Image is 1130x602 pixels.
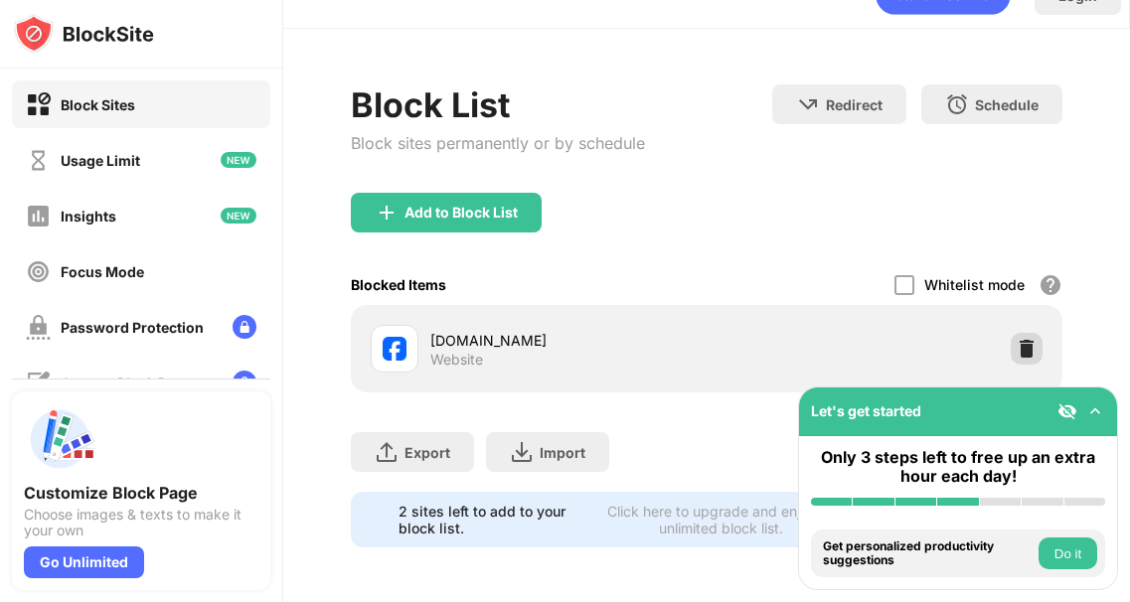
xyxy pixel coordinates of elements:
div: Block Sites [61,96,135,113]
img: password-protection-off.svg [26,315,51,340]
div: Blocked Items [351,276,446,293]
div: Website [430,351,483,369]
div: 2 sites left to add to your block list. [399,503,575,536]
img: favicons [383,337,406,361]
img: focus-off.svg [26,259,51,284]
div: Focus Mode [61,263,144,280]
img: block-on.svg [26,92,51,117]
div: Import [540,444,585,461]
div: Go Unlimited [24,546,144,578]
div: Schedule [975,96,1039,113]
img: push-custom-page.svg [24,403,95,475]
div: Get personalized productivity suggestions [823,539,1034,568]
div: Insights [61,208,116,225]
button: Do it [1039,537,1097,569]
img: time-usage-off.svg [26,148,51,173]
div: Password Protection [61,319,204,336]
img: new-icon.svg [221,208,256,224]
img: customize-block-page-off.svg [26,371,51,395]
img: insights-off.svg [26,204,51,228]
div: Choose images & texts to make it your own [24,507,258,538]
div: Click here to upgrade and enjoy an unlimited block list. [587,503,855,536]
div: [DOMAIN_NAME] [430,330,707,351]
div: Whitelist mode [924,276,1025,293]
div: Customize Block Page [24,483,258,503]
div: Let's get started [811,402,921,419]
img: lock-menu.svg [233,371,256,394]
img: eye-not-visible.svg [1057,401,1077,421]
div: Custom Block Page [61,375,192,391]
div: Block List [351,84,645,125]
div: Export [404,444,450,461]
div: Usage Limit [61,152,140,169]
div: Redirect [826,96,883,113]
div: Block sites permanently or by schedule [351,133,645,153]
div: Add to Block List [404,205,518,221]
img: omni-setup-toggle.svg [1085,401,1105,421]
img: logo-blocksite.svg [14,14,154,54]
img: new-icon.svg [221,152,256,168]
div: Only 3 steps left to free up an extra hour each day! [811,448,1105,486]
img: lock-menu.svg [233,315,256,339]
